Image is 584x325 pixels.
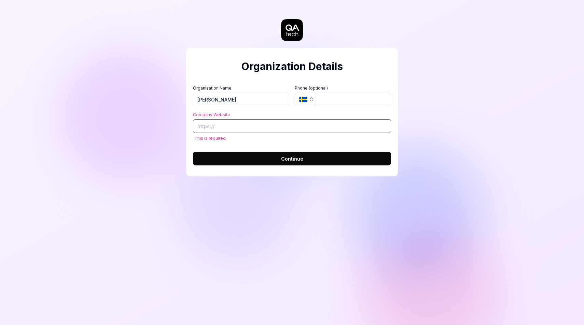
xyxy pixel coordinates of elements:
label: Company Website [193,112,391,118]
label: Organization Name [193,85,289,91]
button: Continue [193,152,391,165]
label: Phone (optional) [295,85,391,91]
span: This is required [194,135,226,141]
h2: Organization Details [193,59,391,74]
input: https:// [193,119,391,133]
span: Continue [281,155,303,162]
